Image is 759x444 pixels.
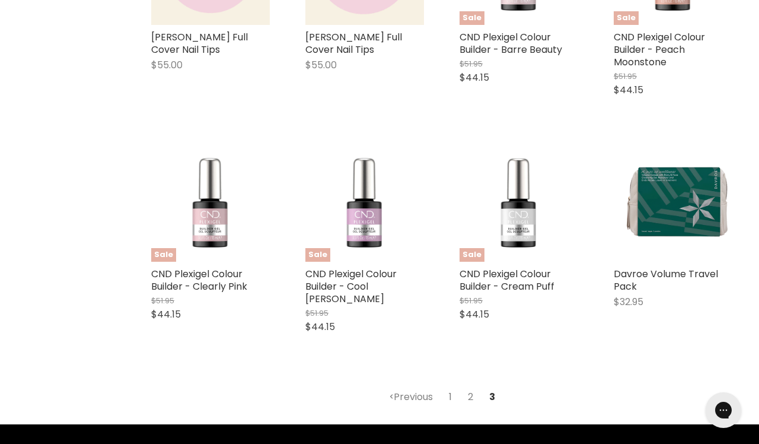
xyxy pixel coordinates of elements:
span: Sale [460,248,484,262]
span: $44.15 [151,307,181,321]
span: $44.15 [460,71,489,84]
span: $44.15 [460,307,489,321]
img: Davroe Volume Travel Pack [614,154,732,251]
a: Davroe Volume Travel Pack [614,143,732,262]
a: 1 [442,386,458,408]
a: CND Plexigel Colour Builder - Cream Puff [460,267,554,293]
a: CND Plexigel Colour Builder - Cream PuffSale [460,143,578,262]
span: $55.00 [151,58,183,72]
a: CND Plexigel Colour Builder - Clearly Pink [151,267,247,293]
a: CND Plexigel Colour Builder - Peach Moonstone [614,30,705,69]
a: Davroe Volume Travel Pack [614,267,718,293]
a: CND Plexigel Colour Builder - Cool BerrySale [305,143,424,262]
img: CND Plexigel Colour Builder - Cream Puff [460,143,578,262]
span: Sale [305,248,330,262]
a: [PERSON_NAME] Full Cover Nail Tips [151,30,248,56]
span: $44.15 [305,320,335,334]
span: $55.00 [305,58,337,72]
span: $51.95 [460,295,483,306]
a: Previous [382,386,439,408]
a: 2 [461,386,480,408]
a: CND Plexigel Colour Builder - Barre Beauty [460,30,562,56]
span: Sale [460,11,484,25]
iframe: Gorgias live chat messenger [700,388,747,432]
span: $44.15 [614,83,643,97]
a: CND Plexigel Colour Builder - Cool [PERSON_NAME] [305,267,397,306]
img: CND Plexigel Colour Builder - Clearly Pink [151,143,270,262]
span: $32.95 [614,295,643,309]
span: Sale [151,248,176,262]
span: $51.95 [151,295,174,306]
span: $51.95 [614,71,637,82]
img: CND Plexigel Colour Builder - Cool Berry [305,143,424,262]
span: 3 [483,386,502,408]
span: $51.95 [460,58,483,69]
a: [PERSON_NAME] Full Cover Nail Tips [305,30,402,56]
span: Sale [614,11,639,25]
a: CND Plexigel Colour Builder - Clearly PinkSale [151,143,270,262]
span: $51.95 [305,307,329,319]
